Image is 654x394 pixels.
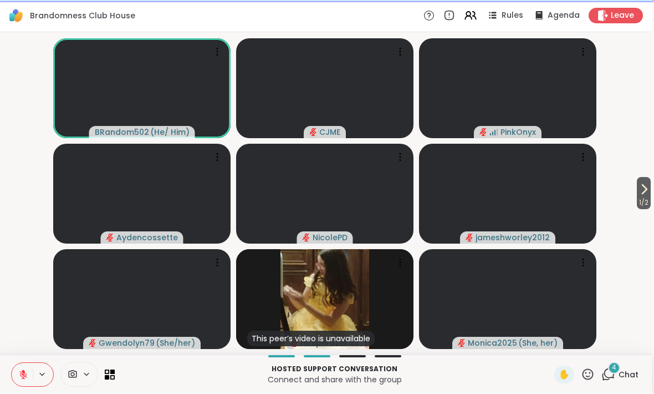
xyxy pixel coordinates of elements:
[476,233,550,244] span: jameshworley2012
[150,127,190,138] span: ( He/ Him )
[612,363,616,373] span: 4
[280,250,369,350] img: mrsperozek43
[7,7,25,26] img: ShareWell Logomark
[637,178,651,210] button: 1/2
[319,127,340,138] span: CJME
[466,234,473,242] span: audio-muted
[121,375,548,386] p: Connect and share with the group
[500,127,536,138] span: PinkOnyx
[309,129,317,137] span: audio-muted
[468,338,517,349] span: Monica2025
[313,233,348,244] span: NicolePD
[619,370,638,381] span: Chat
[479,129,487,137] span: audio-muted
[121,365,548,375] p: Hosted support conversation
[247,331,375,347] div: This peer’s video is unavailable
[89,340,96,347] span: audio-muted
[548,11,580,22] span: Agenda
[99,338,155,349] span: Gwendolyn79
[156,338,195,349] span: ( She/her )
[611,11,634,22] span: Leave
[116,233,178,244] span: Aydencossette
[30,11,135,22] span: Brandomness Club House
[502,11,523,22] span: Rules
[559,368,570,382] span: ✋
[106,234,114,242] span: audio-muted
[303,234,310,242] span: audio-muted
[518,338,558,349] span: ( She, her )
[458,340,466,347] span: audio-muted
[637,196,651,210] span: 1 / 2
[95,127,149,138] span: BRandom502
